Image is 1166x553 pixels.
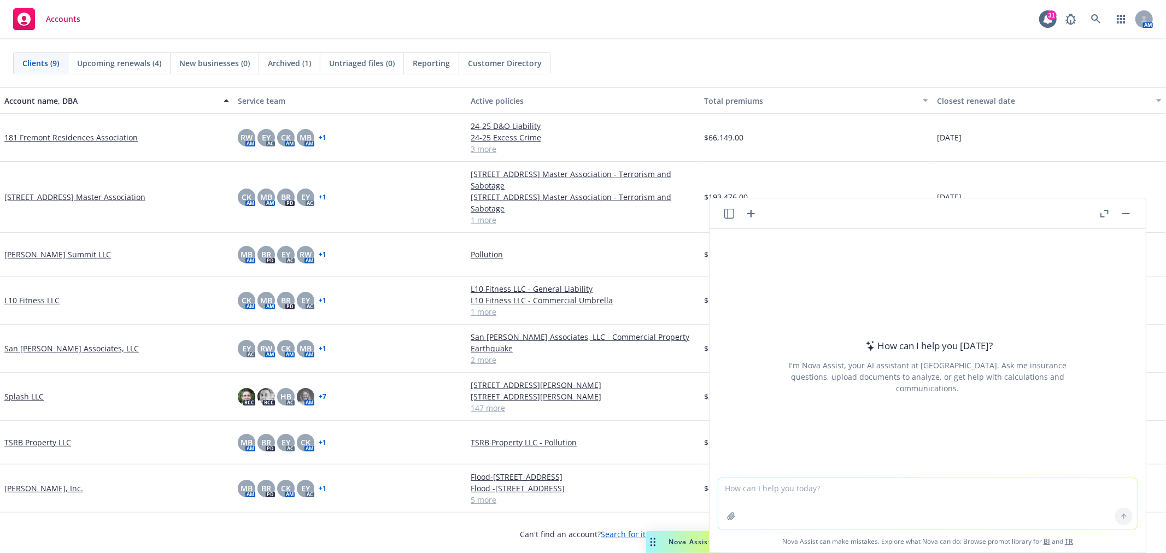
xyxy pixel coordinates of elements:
[319,439,326,446] a: + 1
[471,191,695,214] a: [STREET_ADDRESS] Master Association - Terrorism and Sabotage
[260,295,272,306] span: MB
[257,388,275,405] img: photo
[1060,8,1082,30] a: Report a Bug
[329,57,395,69] span: Untriaged files (0)
[4,132,138,143] a: 181 Fremont Residences Association
[301,191,310,203] span: EY
[471,306,695,317] a: 1 more
[4,295,60,306] a: L10 Fitness LLC
[77,57,161,69] span: Upcoming renewals (4)
[669,537,712,546] span: Nova Assist
[241,249,253,260] span: MB
[261,249,271,260] span: BR
[268,57,311,69] span: Archived (1)
[300,249,312,260] span: RW
[319,134,326,141] a: + 1
[937,95,1150,107] div: Closest renewal date
[471,379,695,391] a: [STREET_ADDRESS][PERSON_NAME]
[300,343,312,354] span: MB
[4,249,111,260] a: [PERSON_NAME] Summit LLC
[301,437,310,448] span: CK
[704,132,743,143] span: $66,149.00
[319,194,326,201] a: + 1
[646,531,660,553] div: Drag to move
[704,483,748,494] span: $495,793.00
[471,483,695,494] a: Flood -[STREET_ADDRESS]
[301,483,310,494] span: EY
[260,343,272,354] span: RW
[238,95,462,107] div: Service team
[319,251,326,258] a: + 1
[937,191,962,203] span: [DATE]
[471,331,695,343] a: San [PERSON_NAME] Associates, LLC - Commercial Property
[238,388,255,405] img: photo
[471,402,695,414] a: 147 more
[704,249,724,260] span: $1.00
[281,191,291,203] span: BR
[297,388,314,405] img: photo
[520,528,646,540] span: Can't find an account?
[471,343,695,354] a: Earthquake
[704,437,724,448] span: $1.00
[933,87,1166,114] button: Closest renewal date
[471,132,695,143] a: 24-25 Excess Crime
[471,168,695,191] a: [STREET_ADDRESS] Master Association - Terrorism and Sabotage
[4,191,145,203] a: [STREET_ADDRESS] Master Association
[261,437,271,448] span: BR
[471,391,695,402] a: [STREET_ADDRESS][PERSON_NAME]
[301,295,310,306] span: EY
[282,437,290,448] span: EY
[300,132,312,143] span: MB
[471,249,695,260] a: Pollution
[4,95,217,107] div: Account name, DBA
[704,391,759,402] span: $34,874,764.64
[471,214,695,226] a: 1 more
[22,57,59,69] span: Clients (9)
[413,57,450,69] span: Reporting
[179,57,250,69] span: New businesses (0)
[700,87,933,114] button: Total premiums
[241,437,253,448] span: MB
[471,494,695,505] a: 5 more
[281,343,291,354] span: CK
[937,132,962,143] span: [DATE]
[280,391,291,402] span: HB
[471,143,695,155] a: 3 more
[319,393,326,400] a: + 7
[471,354,695,366] a: 2 more
[468,57,542,69] span: Customer Directory
[471,95,695,107] div: Active policies
[4,483,83,494] a: [PERSON_NAME], Inc.
[471,120,695,132] a: 24-25 D&O Liability
[281,483,291,494] span: CK
[1085,8,1107,30] a: Search
[646,531,720,553] button: Nova Assist
[704,295,743,306] span: $65,914.00
[1110,8,1132,30] a: Switch app
[4,437,71,448] a: TSRB Property LLC
[704,95,917,107] div: Total premiums
[241,483,253,494] span: MB
[471,471,695,483] a: Flood-[STREET_ADDRESS]
[863,339,993,353] div: How can I help you [DATE]?
[774,360,1081,394] div: I'm Nova Assist, your AI assistant at [GEOGRAPHIC_DATA]. Ask me insurance questions, upload docum...
[704,191,748,203] span: $193,476.00
[281,295,291,306] span: BR
[319,345,326,352] a: + 1
[260,191,272,203] span: MB
[601,529,646,539] a: Search for it
[704,343,748,354] span: $510,560.00
[241,132,253,143] span: RW
[471,295,695,306] a: L10 Fitness LLC - Commercial Umbrella
[233,87,467,114] button: Service team
[282,249,290,260] span: EY
[319,485,326,492] a: + 1
[242,343,251,354] span: EY
[4,391,44,402] a: Splash LLC
[281,132,291,143] span: CK
[1065,537,1073,546] a: TR
[242,295,251,306] span: CK
[242,191,251,203] span: CK
[4,343,139,354] a: San [PERSON_NAME] Associates, LLC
